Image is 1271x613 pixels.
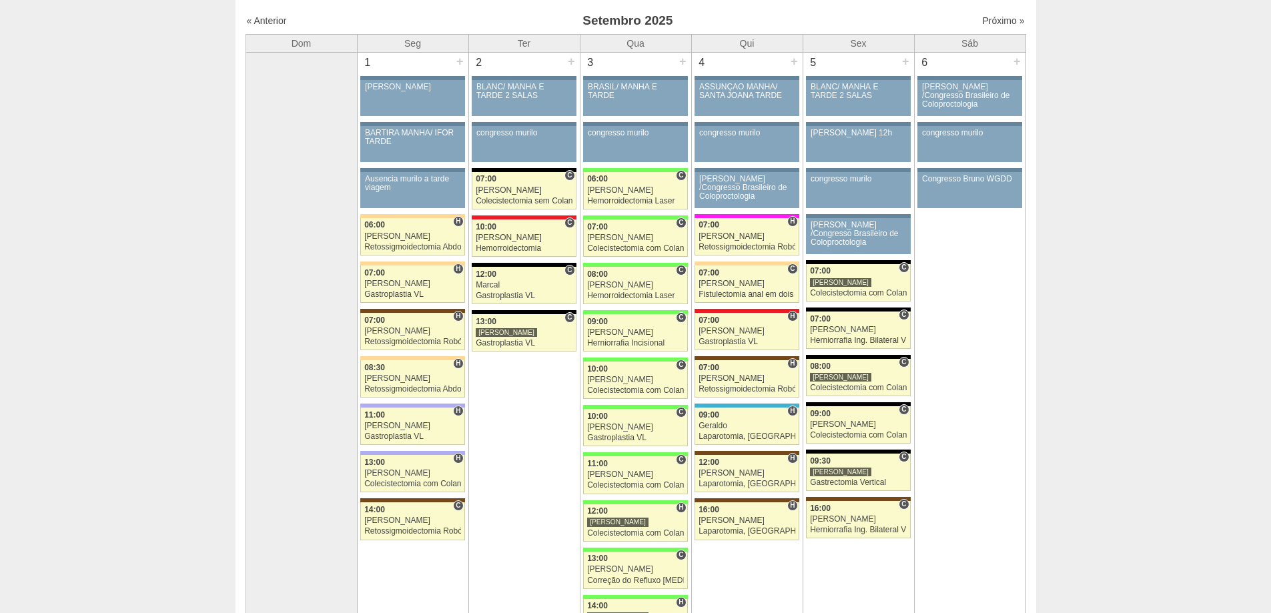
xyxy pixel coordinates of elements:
div: Herniorrafia Ing. Bilateral VL [810,526,907,534]
div: Ausencia murilo a tarde viagem [365,175,460,192]
span: 07:00 [699,268,719,277]
span: Hospital [453,406,463,416]
span: 07:00 [699,316,719,325]
div: [PERSON_NAME] [587,281,684,289]
div: 2 [469,53,490,73]
span: 13:00 [476,317,496,326]
a: C 16:00 [PERSON_NAME] Herniorrafia Ing. Bilateral VL [806,501,910,538]
div: Key: Aviso [583,122,687,126]
div: Key: Blanc [806,260,910,264]
span: Consultório [676,265,686,275]
span: Consultório [564,217,574,228]
span: 09:00 [699,410,719,420]
span: Consultório [453,500,463,511]
div: Key: Aviso [695,168,799,172]
div: Key: Santa Joana [360,498,464,502]
div: + [789,53,800,70]
span: Consultório [564,265,574,275]
a: H 06:00 [PERSON_NAME] Retossigmoidectomia Abdominal VL [360,218,464,255]
span: 09:30 [810,456,831,466]
a: C 10:00 [PERSON_NAME] Gastroplastia VL [583,409,687,446]
div: + [566,53,577,70]
a: Próximo » [982,15,1024,26]
div: [PERSON_NAME] [476,186,572,195]
div: Hemorroidectomia [476,244,572,253]
span: 07:00 [587,222,608,231]
div: + [1011,53,1023,70]
span: 12:00 [476,269,496,279]
span: Hospital [453,358,463,369]
th: Sáb [914,34,1025,52]
div: Key: Brasil [583,452,687,456]
div: congresso murilo [811,175,906,183]
div: [PERSON_NAME] [810,326,907,334]
div: Key: Aviso [360,168,464,172]
div: Gastroplastia VL [476,291,572,300]
div: 1 [358,53,378,73]
div: Key: Santa Joana [695,451,799,455]
div: Key: Blanc [806,308,910,312]
div: Key: Aviso [583,76,687,80]
span: 07:00 [364,316,385,325]
div: congresso murilo [476,129,572,137]
div: Key: Santa Joana [360,309,464,313]
span: Hospital [453,453,463,464]
div: Herniorrafia Ing. Bilateral VL [810,336,907,345]
span: 10:00 [476,222,496,231]
a: H 08:30 [PERSON_NAME] Retossigmoidectomia Abdominal VL [360,360,464,398]
span: Hospital [787,406,797,416]
span: Consultório [676,217,686,228]
div: Key: Brasil [583,548,687,552]
div: Retossigmoidectomia Abdominal VL [364,243,461,251]
span: 10:00 [587,364,608,374]
a: C 07:00 [PERSON_NAME] Colecistectomia sem Colangiografia VL [472,172,576,209]
span: Hospital [453,216,463,227]
span: Consultório [676,170,686,181]
div: Key: Brasil [583,358,687,362]
div: Marcal [476,281,572,289]
span: 08:30 [364,363,385,372]
span: 12:00 [699,458,719,467]
span: Consultório [899,357,909,368]
div: Colecistectomia com Colangiografia VL [587,529,684,538]
div: Key: Bartira [360,214,464,218]
span: Hospital [787,500,797,511]
span: Hospital [787,453,797,464]
div: 3 [580,53,601,73]
span: Consultório [564,312,574,323]
div: Key: Blanc [472,310,576,314]
a: [PERSON_NAME] [360,80,464,116]
span: Consultório [899,404,909,415]
div: Gastroplastia VL [364,432,461,441]
span: 09:00 [810,409,831,418]
div: [PERSON_NAME] [587,233,684,242]
div: [PERSON_NAME] [364,327,461,336]
div: Key: Santa Joana [806,497,910,501]
span: 07:00 [810,266,831,275]
div: Key: Aviso [360,76,464,80]
a: C 07:00 [PERSON_NAME] Colecistectomia com Colangiografia VL [583,219,687,257]
a: C 07:00 [PERSON_NAME] Colecistectomia com Colangiografia VL [806,264,910,301]
div: Colecistectomia com Colangiografia VL [810,384,907,392]
div: Key: Santa Joana [695,356,799,360]
a: congresso murilo [472,126,576,162]
div: Geraldo [699,422,795,430]
div: [PERSON_NAME] [587,328,684,337]
div: [PERSON_NAME] [699,327,795,336]
th: Qua [580,34,691,52]
a: C 12:00 Marcal Gastroplastia VL [472,267,576,304]
a: H 11:00 [PERSON_NAME] Gastroplastia VL [360,408,464,445]
span: 12:00 [587,506,608,516]
a: ASSUNÇÃO MANHÃ/ SANTA JOANA TARDE [695,80,799,116]
div: [PERSON_NAME] [364,516,461,525]
span: 08:00 [587,269,608,279]
div: Key: Brasil [583,168,687,172]
a: congresso murilo [917,126,1021,162]
a: C 08:00 [PERSON_NAME] Colecistectomia com Colangiografia VL [806,359,910,396]
div: [PERSON_NAME] [699,469,795,478]
div: [PERSON_NAME] [810,420,907,429]
div: [PERSON_NAME] [587,376,684,384]
a: C 11:00 [PERSON_NAME] Colecistectomia com Colangiografia VL [583,456,687,494]
div: [PERSON_NAME] [364,279,461,288]
th: Dom [246,34,357,52]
